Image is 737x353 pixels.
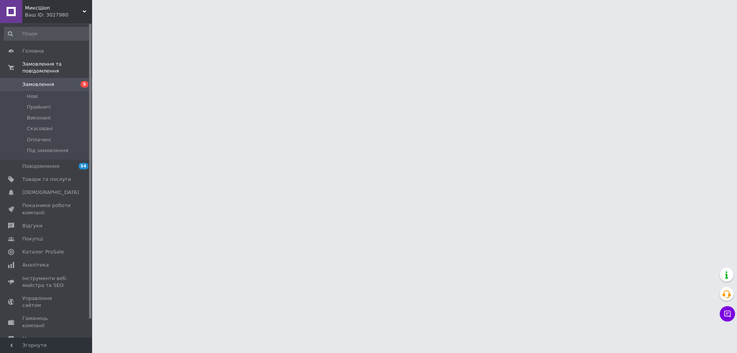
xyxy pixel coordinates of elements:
span: [DEMOGRAPHIC_DATA] [22,189,79,196]
span: Інструменти веб-майстра та SEO [22,275,71,289]
span: Головна [22,48,44,55]
span: Відгуки [22,222,42,229]
span: 5 [81,81,88,88]
span: Під замовлення [27,147,68,154]
span: Товари та послуги [22,176,71,183]
span: Скасовані [27,125,53,132]
div: Ваш ID: 3027980 [25,12,92,18]
span: Аналітика [22,262,49,268]
span: Замовлення [22,81,54,88]
span: Повідомлення [22,163,59,170]
span: Управління сайтом [22,295,71,309]
span: 54 [79,163,88,169]
span: Показники роботи компанії [22,202,71,216]
input: Пошук [4,27,91,41]
span: Каталог ProSale [22,249,64,255]
span: Прийняті [27,104,51,111]
span: Маркет [22,335,42,342]
span: Покупці [22,235,43,242]
span: МиксШоп [25,5,83,12]
span: Нові [27,93,38,100]
span: Виконані [27,114,51,121]
button: Чат з покупцем [720,306,735,322]
span: Замовлення та повідомлення [22,61,92,75]
span: Оплачені [27,136,51,143]
span: Гаманець компанії [22,315,71,329]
